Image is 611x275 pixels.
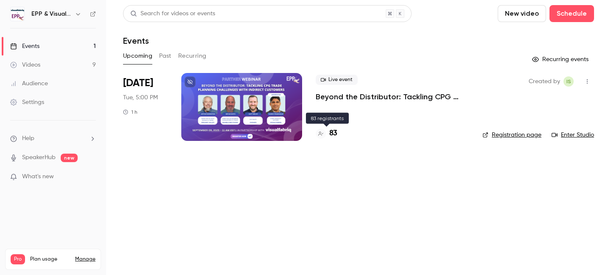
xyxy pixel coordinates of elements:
[30,256,70,263] span: Plan usage
[178,49,207,63] button: Recurring
[61,154,78,162] span: new
[123,73,168,141] div: Sep 9 Tue, 11:00 AM (America/New York)
[123,109,137,115] div: 1 h
[552,131,594,139] a: Enter Studio
[528,53,594,66] button: Recurring events
[329,128,337,139] h4: 83
[10,61,40,69] div: Videos
[123,76,153,90] span: [DATE]
[10,79,48,88] div: Audience
[22,153,56,162] a: SpeakerHub
[10,42,39,51] div: Events
[316,128,337,139] a: 83
[22,172,54,181] span: What's new
[75,256,95,263] a: Manage
[316,75,358,85] span: Live event
[566,76,571,87] span: IS
[123,49,152,63] button: Upcoming
[31,10,71,18] h6: EPP & Visualfabriq
[563,76,574,87] span: Itamar Seligsohn
[130,9,215,18] div: Search for videos or events
[316,92,469,102] a: Beyond the Distributor: Tackling CPG Trade Planning Challenges with Indirect Customers
[159,49,171,63] button: Past
[86,173,96,181] iframe: Noticeable Trigger
[22,134,34,143] span: Help
[123,93,158,102] span: Tue, 5:00 PM
[529,76,560,87] span: Created by
[549,5,594,22] button: Schedule
[10,98,44,107] div: Settings
[123,36,149,46] h1: Events
[11,254,25,264] span: Pro
[482,131,541,139] a: Registration page
[10,134,96,143] li: help-dropdown-opener
[11,7,24,21] img: EPP & Visualfabriq
[498,5,546,22] button: New video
